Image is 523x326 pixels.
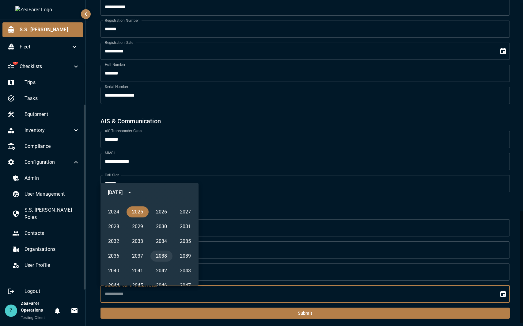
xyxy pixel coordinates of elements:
[150,251,172,262] button: 2038
[105,283,157,288] label: Beneficial Owner ID Expiry Date
[103,280,125,291] button: 2044
[2,139,85,154] div: Compliance
[13,60,18,65] span: 3
[150,221,172,232] button: 2030
[20,43,71,51] span: Fleet
[150,265,172,276] button: 2042
[25,95,80,102] span: Tasks
[2,284,85,299] div: Logout
[100,205,510,214] h6: Ownership Details
[174,251,196,262] button: 2039
[7,258,85,273] div: User Profile
[105,40,133,45] label: Registration Date
[2,91,85,106] div: Tasks
[105,172,119,178] label: Call Sign
[25,288,80,295] span: Logout
[20,63,72,70] span: Checklists
[127,265,149,276] button: 2041
[497,288,509,300] button: Choose date
[25,262,80,269] span: User Profile
[127,280,149,291] button: 2045
[15,6,70,13] img: ZeaFarer Logo
[174,236,196,247] button: 2035
[68,305,81,317] button: Invitations
[2,22,83,37] div: S.S. [PERSON_NAME]
[105,62,125,67] label: Hull Number
[2,107,85,122] div: Equipment
[108,189,123,196] div: [DATE]
[103,221,125,232] button: 2028
[103,236,125,247] button: 2032
[150,206,172,217] button: 2026
[7,171,85,186] div: Admin
[127,206,149,217] button: 2025
[51,305,63,317] button: Notifications
[174,280,196,291] button: 2047
[497,45,509,57] button: Choose date, selected date is Aug 16, 1998
[105,18,139,23] label: Registration Number
[105,84,128,89] label: Serial Number
[2,155,85,170] div: Configuration
[7,242,85,257] div: Organizations
[150,280,172,291] button: 2046
[105,128,142,133] label: AIS Transponder Class
[103,265,125,276] button: 2040
[100,308,510,319] button: Submit
[2,40,83,54] div: Fleet
[103,251,125,262] button: 2036
[5,305,17,317] div: Z
[25,206,80,221] span: S.S. [PERSON_NAME] Roles
[127,251,149,262] button: 2037
[105,150,115,155] label: MMSI
[25,143,80,150] span: Compliance
[20,26,78,33] span: S.S. [PERSON_NAME]
[100,116,510,126] h6: AIS & Communication
[174,265,196,276] button: 2043
[7,187,85,201] div: User Management
[25,111,80,118] span: Equipment
[2,123,85,138] div: Inventory
[25,246,80,253] span: Organizations
[127,236,149,247] button: 2033
[25,79,80,86] span: Trips
[25,175,80,182] span: Admin
[150,236,172,247] button: 2034
[25,127,72,134] span: Inventory
[127,221,149,232] button: 2029
[25,190,80,198] span: User Management
[2,75,85,90] div: Trips
[25,230,80,237] span: Contacts
[2,59,85,74] div: 3Checklists
[174,206,196,217] button: 2027
[7,226,85,241] div: Contacts
[21,316,45,320] span: Testing Client
[124,187,135,198] button: year view is open, switch to calendar view
[174,221,196,232] button: 2031
[7,203,85,225] div: S.S. [PERSON_NAME] Roles
[25,159,72,166] span: Configuration
[103,206,125,217] button: 2024
[21,300,51,314] h6: ZeaFarer Operations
